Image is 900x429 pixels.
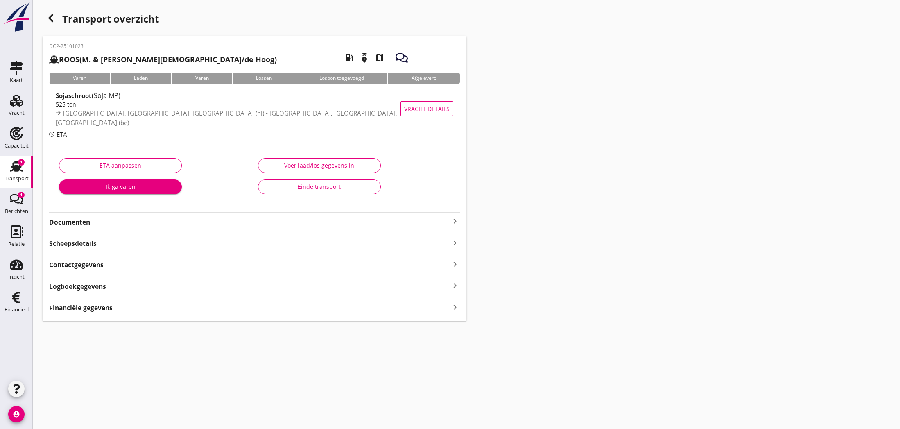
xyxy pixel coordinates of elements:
[5,143,29,148] div: Capaciteit
[56,109,397,127] span: [GEOGRAPHIC_DATA], [GEOGRAPHIC_DATA], [GEOGRAPHIC_DATA] (nl) - [GEOGRAPHIC_DATA], [GEOGRAPHIC_DAT...
[2,2,31,32] img: logo-small.a267ee39.svg
[265,161,374,170] div: Voer laad/los gegevens in
[450,280,460,291] i: keyboard_arrow_right
[338,46,361,69] i: local_gas_station
[171,73,232,84] div: Varen
[66,161,175,170] div: ETA aanpassen
[49,218,450,227] strong: Documenten
[8,406,25,422] i: account_circle
[92,91,120,100] span: (Soja MP)
[59,179,182,194] button: Ik ga varen
[5,209,28,214] div: Berichten
[368,46,391,69] i: map
[9,110,25,116] div: Vracht
[66,182,175,191] div: Ik ga varen
[49,54,277,65] h2: (M. & [PERSON_NAME][DEMOGRAPHIC_DATA]/de Hoog)
[5,307,29,312] div: Financieel
[49,239,97,248] strong: Scheepsdetails
[49,91,460,127] a: Sojaschroot(Soja MP)525 ton[GEOGRAPHIC_DATA], [GEOGRAPHIC_DATA], [GEOGRAPHIC_DATA] (nl) - [GEOGRA...
[450,259,460,270] i: keyboard_arrow_right
[387,73,460,84] div: Afgeleverd
[49,260,104,270] strong: Contactgegevens
[400,101,453,116] button: Vracht details
[10,77,23,83] div: Kaart
[353,46,376,69] i: emergency_share
[258,179,381,194] button: Einde transport
[5,176,29,181] div: Transport
[18,192,25,198] div: 1
[265,182,374,191] div: Einde transport
[49,282,106,291] strong: Logboekgegevens
[404,104,450,113] span: Vracht details
[258,158,381,173] button: Voer laad/los gegevens in
[8,274,25,279] div: Inzicht
[49,303,113,313] strong: Financiële gegevens
[56,91,92,100] strong: Sojaschroot
[43,10,466,30] div: Transport overzicht
[450,216,460,226] i: keyboard_arrow_right
[232,73,296,84] div: Lossen
[59,158,182,173] button: ETA aanpassen
[57,130,69,138] span: ETA:
[296,73,388,84] div: Losbon toegevoegd
[49,73,110,84] div: Varen
[450,237,460,248] i: keyboard_arrow_right
[49,43,277,50] p: DCP-25101023
[56,100,409,109] div: 525 ton
[59,54,79,64] strong: ROOS
[110,73,172,84] div: Laden
[18,159,25,166] div: 1
[450,302,460,313] i: keyboard_arrow_right
[8,241,25,247] div: Relatie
